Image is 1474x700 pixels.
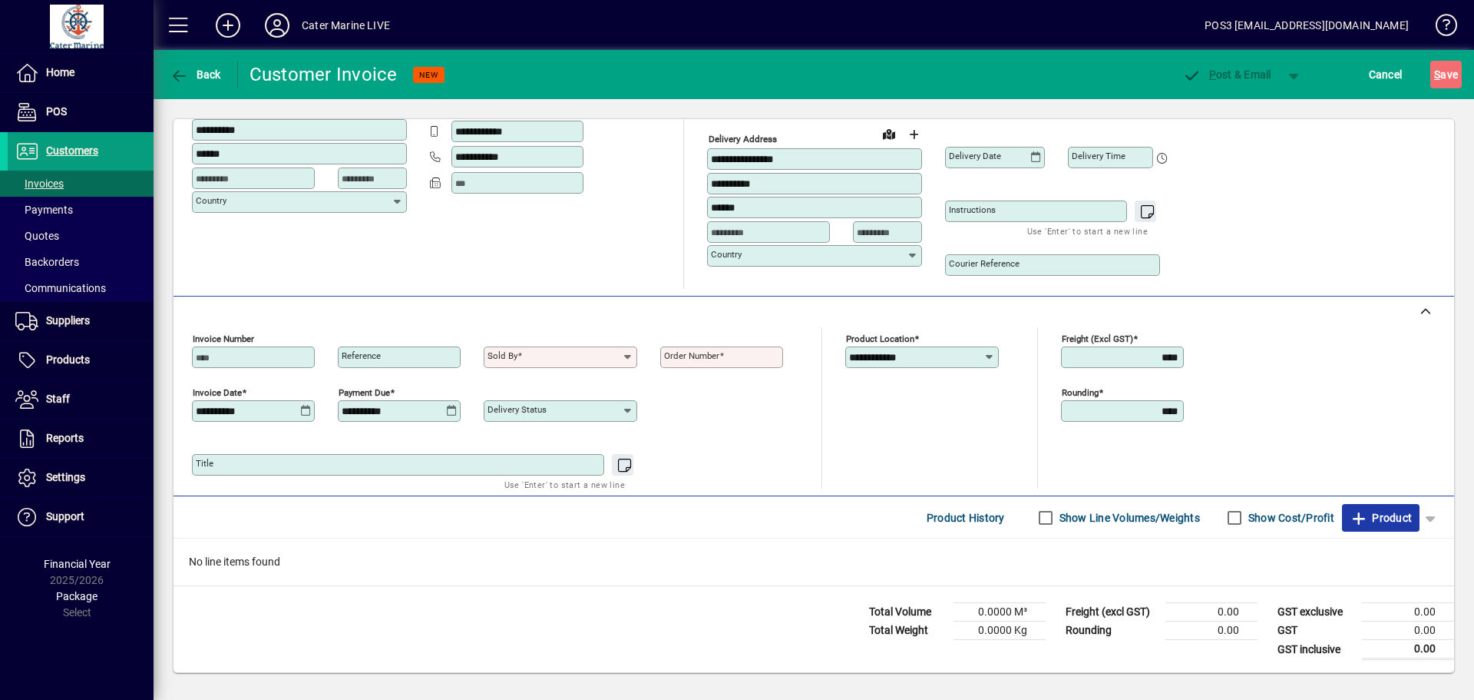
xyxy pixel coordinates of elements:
[46,393,70,405] span: Staff
[8,171,154,197] a: Invoices
[1165,622,1258,640] td: 0.00
[154,61,238,88] app-page-header-button: Back
[250,62,398,87] div: Customer Invoice
[193,333,254,344] mat-label: Invoice number
[504,476,625,493] mat-hint: Use 'Enter' to start a new line
[8,54,154,92] a: Home
[46,66,74,78] span: Home
[920,504,1011,532] button: Product History
[1209,68,1216,81] span: P
[1369,62,1403,87] span: Cancel
[1182,68,1271,81] span: ost & Email
[196,195,226,206] mat-label: Country
[419,70,438,80] span: NEW
[46,105,67,118] span: POS
[46,432,84,444] span: Reports
[339,387,390,398] mat-label: Payment due
[1342,504,1419,532] button: Product
[174,539,1454,586] div: No line items found
[487,350,517,361] mat-label: Sold by
[8,275,154,301] a: Communications
[15,282,106,294] span: Communications
[1058,622,1165,640] td: Rounding
[8,420,154,458] a: Reports
[56,590,97,602] span: Package
[1245,510,1334,526] label: Show Cost/Profit
[15,230,59,242] span: Quotes
[46,144,98,157] span: Customers
[1205,13,1409,38] div: POS3 [EMAIL_ADDRESS][DOMAIN_NAME]
[1058,603,1165,622] td: Freight (excl GST)
[1424,3,1455,53] a: Knowledge Base
[1350,506,1412,530] span: Product
[8,341,154,380] a: Products
[711,249,742,260] mat-label: Country
[46,471,85,483] span: Settings
[15,177,64,190] span: Invoices
[170,68,221,81] span: Back
[8,498,154,536] a: Support
[1365,61,1406,88] button: Cancel
[1027,222,1148,240] mat-hint: Use 'Enter' to start a new line
[46,353,90,366] span: Products
[302,13,390,38] div: Cater Marine LIVE
[193,387,242,398] mat-label: Invoice date
[1062,333,1133,344] mat-label: Freight (excl GST)
[166,61,225,88] button: Back
[861,603,953,622] td: Total Volume
[8,459,154,497] a: Settings
[8,197,154,223] a: Payments
[1270,640,1362,659] td: GST inclusive
[8,380,154,419] a: Staff
[8,223,154,249] a: Quotes
[953,603,1046,622] td: 0.0000 M³
[1165,603,1258,622] td: 0.00
[46,314,90,327] span: Suppliers
[1434,62,1458,87] span: ave
[15,204,73,216] span: Payments
[8,93,154,131] a: POS
[46,510,84,523] span: Support
[1362,622,1454,640] td: 0.00
[1362,640,1454,659] td: 0.00
[949,204,996,215] mat-label: Instructions
[342,350,381,361] mat-label: Reference
[253,12,302,39] button: Profile
[1056,510,1200,526] label: Show Line Volumes/Weights
[8,249,154,275] a: Backorders
[1434,68,1440,81] span: S
[1175,61,1279,88] button: Post & Email
[196,458,213,469] mat-label: Title
[8,302,154,340] a: Suppliers
[15,256,79,268] span: Backorders
[901,122,926,147] button: Choose address
[953,622,1046,640] td: 0.0000 Kg
[1270,622,1362,640] td: GST
[1270,603,1362,622] td: GST exclusive
[861,622,953,640] td: Total Weight
[846,333,914,344] mat-label: Product location
[664,350,719,361] mat-label: Order number
[877,121,901,146] a: View on map
[203,12,253,39] button: Add
[1362,603,1454,622] td: 0.00
[1062,387,1099,398] mat-label: Rounding
[949,258,1020,269] mat-label: Courier Reference
[487,404,547,415] mat-label: Delivery status
[44,558,111,570] span: Financial Year
[949,151,1001,161] mat-label: Delivery date
[1430,61,1462,88] button: Save
[1072,151,1125,161] mat-label: Delivery time
[927,506,1005,530] span: Product History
